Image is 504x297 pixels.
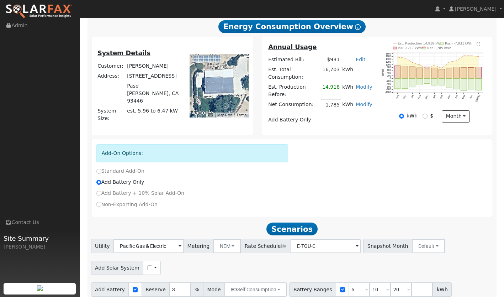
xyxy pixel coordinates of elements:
circle: onclick="" [471,55,472,56]
span: Battery Ranges [289,282,336,297]
label: Add Battery Only [96,178,144,186]
text: Dec [425,94,429,99]
text: May [461,94,466,100]
rect: onclick="" [468,68,474,79]
circle: onclick="" [441,68,442,69]
input: Add Battery + 10% Solar Add-On [96,191,101,196]
a: Terms [237,113,246,117]
rect: onclick="" [431,68,437,79]
td: Add Battery Only [267,115,374,125]
rect: onclick="" [394,79,400,89]
rect: onclick="" [468,79,474,90]
text:  [477,42,480,46]
td: System Size: [96,106,126,124]
span: kWh [433,282,452,297]
text: Oct [410,94,414,99]
td: System Size [126,106,182,124]
td: 16,703 [321,64,341,82]
circle: onclick="" [456,60,457,61]
a: Modify [356,84,372,90]
text: Est. Production 14,918 kWh [398,42,442,45]
a: Edit [356,57,365,62]
td: Customer: [96,61,126,71]
span: Add Battery [91,282,129,297]
td: [STREET_ADDRESS] [126,71,182,81]
button: NEM [213,239,241,253]
text: Nov [417,94,421,99]
text: Pull 9,717 kWh [398,46,422,50]
text: -400 [386,83,391,85]
text: 200 [387,74,391,77]
text: -600 [386,85,391,88]
td: 1,785 [321,100,341,110]
div: [PERSON_NAME] [4,243,76,251]
text: 600 [387,69,391,71]
rect: onclick="" [461,68,467,79]
circle: onclick="" [397,57,398,58]
text: Sep [403,94,407,99]
td: kWh [341,64,374,82]
text: Jun [469,94,473,99]
label: $ [430,112,433,120]
button: month [442,110,470,123]
td: Est. Production Before: [267,82,321,100]
text: Push -7,931 kWh [445,42,472,45]
td: Paso [PERSON_NAME], CA 93446 [126,81,182,106]
button: Map Data [217,113,232,118]
text: 1400 [386,58,391,60]
rect: onclick="" [402,66,408,79]
text: -1000 [385,91,391,94]
span: Mode [203,282,225,297]
rect: onclick="" [439,79,445,85]
text: Aug [395,94,399,99]
circle: onclick="" [434,64,435,66]
text: 800 [387,66,391,69]
span: Reserve [142,282,170,297]
input: Add Battery Only [96,180,101,185]
text: Mar [447,94,451,99]
span: Metering [183,239,214,253]
text: 1200 [386,61,391,63]
rect: onclick="" [402,79,408,89]
td: [PERSON_NAME] [126,61,182,71]
text: -800 [386,88,391,91]
input: Standard Add-On [96,169,101,174]
img: SolarFax [5,4,72,19]
text: 0 [389,77,391,80]
span: Utility [91,239,114,253]
span: Snapshot Month [363,239,412,253]
span: Site Summary [4,234,76,243]
input: Select a Utility [113,239,184,253]
td: kWh [341,100,355,110]
input: Select a Rate Schedule [291,239,361,253]
span: Scenarios [266,223,317,235]
div: Add-On Options: [96,144,288,162]
label: Add Battery + 10% Solar Add-On [96,189,185,197]
text: Jan [432,94,436,99]
td: Estimated Bill: [267,54,321,64]
a: Open this area in Google Maps (opens a new window) [191,108,215,118]
text: Feb [440,94,444,99]
text: 1600 [386,55,391,58]
img: Google [191,108,215,118]
rect: onclick="" [417,68,423,78]
rect: onclick="" [453,79,460,89]
rect: onclick="" [476,79,482,90]
span: [PERSON_NAME] [455,6,497,12]
td: Address: [96,71,126,81]
input: Non-Exporting Add-On [96,202,101,207]
button: Default [412,239,445,253]
circle: onclick="" [404,58,405,59]
td: 14,918 [321,82,341,100]
circle: onclick="" [426,69,428,70]
button: Keyboard shortcuts [208,113,213,118]
text: kWh [381,69,384,76]
rect: onclick="" [409,79,415,88]
span: Rate Schedule [240,239,291,253]
input: $ [423,114,428,119]
td: Net Consumption: [267,100,321,110]
circle: onclick="" [412,62,413,63]
u: System Details [97,49,150,57]
text: -200 [386,80,391,83]
td: Est. Total Consumption: [267,64,321,82]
